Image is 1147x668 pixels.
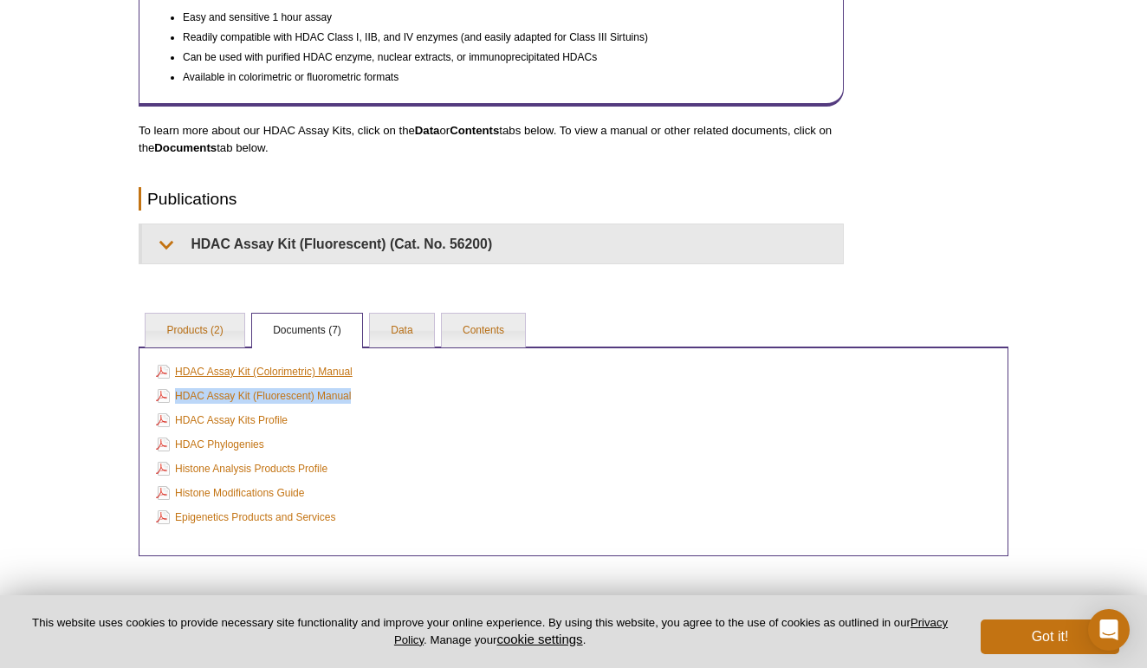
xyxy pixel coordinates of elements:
[442,314,525,348] a: Contents
[142,224,843,263] summary: HDAC Assay Kit (Fluorescent) (Cat. No. 56200)
[183,66,810,86] li: Available in colorimetric or fluorometric formats
[156,386,351,405] a: HDAC Assay Kit (Fluorescent) Manual
[1088,609,1130,651] div: Open Intercom Messenger
[496,632,582,646] button: cookie settings
[981,619,1119,654] button: Got it!
[156,508,335,527] a: Epigenetics Products and Services
[183,46,810,66] li: Can be used with purified HDAC enzyme, nuclear extracts, or immunoprecipitated HDACs
[183,26,810,46] li: Readily compatible with HDAC Class I, IIB, and IV enzymes (and easily adapted for Class III Sirtu...
[139,187,844,211] h2: Publications
[183,3,810,26] li: Easy and sensitive 1 hour assay
[154,141,217,154] strong: Documents
[146,314,243,348] a: Products (2)
[394,616,948,645] a: Privacy Policy
[156,459,327,478] a: Histone Analysis Products Profile
[415,124,440,137] strong: Data
[156,483,304,503] a: Histone Modifications Guide
[139,122,844,157] p: To learn more about our HDAC Assay Kits, click on the or tabs below. To view a manual or other re...
[370,314,433,348] a: Data
[450,124,499,137] strong: Contents
[252,314,362,348] a: Documents (7)
[156,362,353,381] a: HDAC Assay Kit (Colorimetric) Manual
[156,435,264,454] a: HDAC Phylogenies
[156,411,288,430] a: HDAC Assay Kits Profile
[28,615,952,648] p: This website uses cookies to provide necessary site functionality and improve your online experie...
